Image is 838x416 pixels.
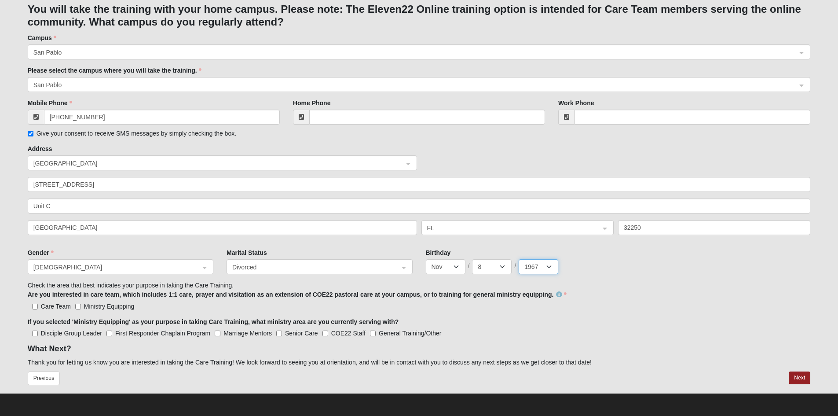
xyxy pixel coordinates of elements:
p: Thank you for letting us know you are interested in taking the Care Training! We look forward to ... [28,358,811,367]
input: City [28,220,417,235]
input: General Training/Other [370,331,376,336]
span: San Pablo [33,80,789,90]
label: Mobile Phone [28,99,72,107]
label: Campus [28,33,56,42]
span: Ministry Equipping [84,303,134,310]
label: Are you interested in care team, which includes 1:1 care, prayer and visitation as an extension o... [28,290,567,299]
input: Marriage Mentors [215,331,220,336]
span: / [514,261,516,270]
label: Work Phone [558,99,594,107]
label: Address [28,144,52,153]
button: Next [789,372,810,384]
span: Senior Care [285,330,318,337]
span: United States [33,158,395,168]
span: First Responder Chaplain Program [115,330,210,337]
input: Address Line 2 [28,199,811,214]
span: / [468,261,470,270]
span: FL [427,223,592,233]
input: Zip [618,220,810,235]
span: COE22 Staff [331,330,366,337]
span: Marriage Mentors [223,330,272,337]
span: Disciple Group Leader [41,330,102,337]
input: Care Team [32,304,38,309]
button: Previous [28,372,60,385]
label: If you selected 'Ministry Equipping' as your purpose in taking Care Training, what ministry area ... [28,317,399,326]
span: San Pablo [33,48,789,57]
label: Gender [28,248,54,257]
label: Birthday [426,248,451,257]
span: General Training/Other [379,330,441,337]
input: Address Line 1 [28,177,811,192]
label: Home Phone [293,99,331,107]
label: Please select the campus where you will take the training. [28,66,201,75]
input: First Responder Chaplain Program [106,331,112,336]
input: Give your consent to receive SMS messages by simply checking the box. [28,131,33,136]
span: Female [33,262,200,272]
span: Care Team [41,303,71,310]
input: Ministry Equipping [75,304,81,309]
span: Divorced [232,262,391,272]
h4: What Next? [28,344,811,354]
input: Senior Care [276,331,282,336]
label: Marital Status [227,248,267,257]
input: COE22 Staff [322,331,328,336]
h3: You will take the training with your home campus. Please note: The Eleven22 Online training optio... [28,3,811,29]
span: Give your consent to receive SMS messages by simply checking the box. [37,130,236,137]
input: Disciple Group Leader [32,331,38,336]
